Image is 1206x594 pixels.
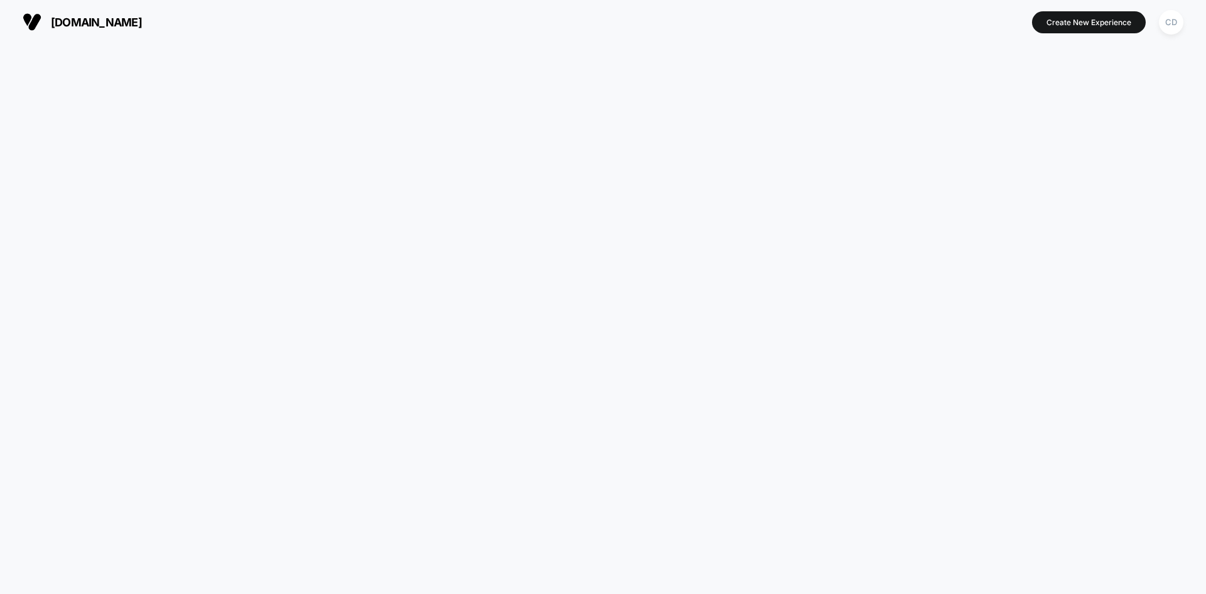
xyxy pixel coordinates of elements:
button: Create New Experience [1032,11,1146,33]
div: CD [1159,10,1183,35]
button: CD [1155,9,1187,35]
img: Visually logo [23,13,41,31]
button: [DOMAIN_NAME] [19,12,146,32]
span: [DOMAIN_NAME] [51,16,142,29]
